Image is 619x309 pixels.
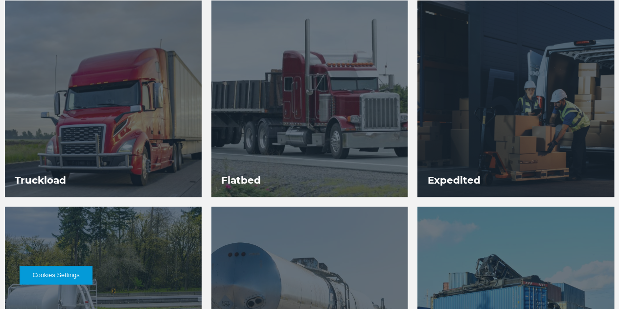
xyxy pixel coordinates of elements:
[5,164,76,197] h3: Truckload
[417,0,614,197] a: Expedited
[211,164,271,197] h3: Flatbed
[20,266,92,285] button: Cookies Settings
[417,164,490,197] h3: Expedited
[5,0,202,197] a: Truckload
[211,0,408,197] a: Flatbed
